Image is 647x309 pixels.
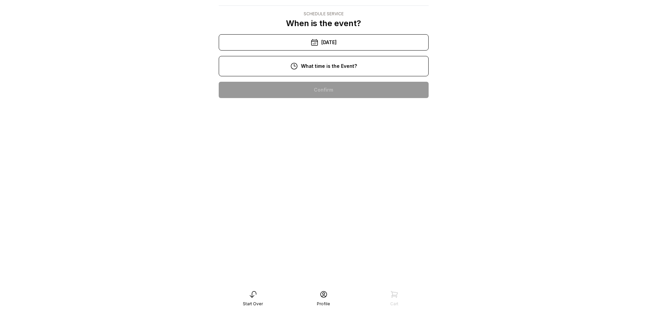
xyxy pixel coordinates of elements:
[317,301,330,307] div: Profile
[243,301,263,307] div: Start Over
[286,18,361,29] p: When is the event?
[219,34,429,51] div: [DATE]
[286,11,361,17] div: Schedule Service
[390,301,398,307] div: Cart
